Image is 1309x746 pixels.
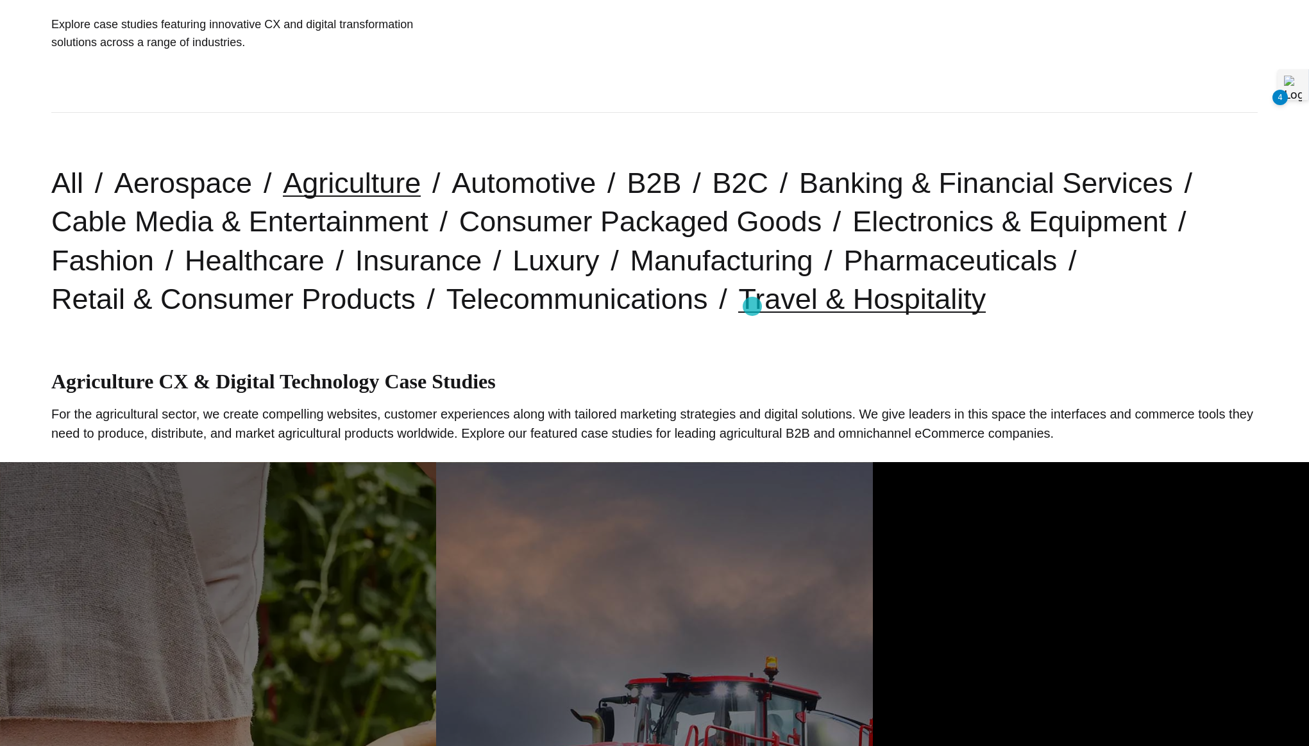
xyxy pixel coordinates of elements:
[627,167,681,199] a: B2B
[512,244,599,277] a: Luxury
[51,404,1258,443] p: For the agricultural sector, we create compelling websites, customer experiences along with tailo...
[114,167,252,199] a: Aerospace
[51,205,428,238] a: Cable Media & Entertainment
[844,244,1058,277] a: Pharmaceuticals
[51,15,436,51] h1: Explore case studies featuring innovative CX and digital transformation solutions across a range ...
[712,167,768,199] a: B2C
[459,205,822,238] a: Consumer Packaged Goods
[51,370,1258,394] h1: Agriculture CX & Digital Technology Case Studies
[51,244,154,277] a: Fashion
[738,283,986,315] a: Travel & Hospitality
[630,244,813,277] a: Manufacturing
[51,283,416,315] a: Retail & Consumer Products
[799,167,1173,199] a: Banking & Financial Services
[355,244,482,277] a: Insurance
[452,167,596,199] a: Automotive
[446,283,708,315] a: Telecommunications
[283,167,421,199] a: Agriculture
[185,244,325,277] a: Healthcare
[852,205,1167,238] a: Electronics & Equipment
[51,167,83,199] a: All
